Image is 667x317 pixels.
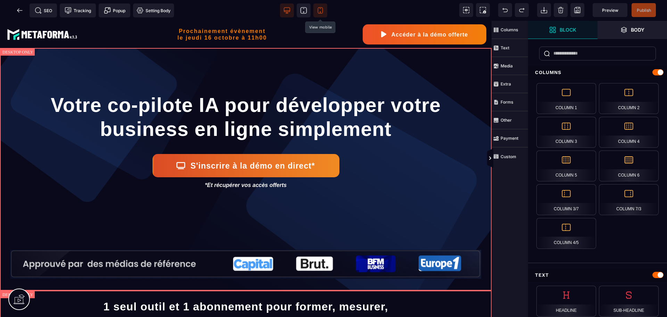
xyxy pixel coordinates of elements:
div: Column 3/7 [536,184,596,215]
span: Tracking code [60,3,96,17]
span: Open Import Webpage [537,3,551,17]
span: Publish [637,8,651,13]
div: Headline [536,286,596,317]
span: Preview [593,3,627,17]
strong: Text [501,45,509,50]
div: Column 7/3 [599,184,659,215]
strong: Extra [501,81,511,87]
span: Back [13,3,27,17]
span: Create Alert Modal [99,3,130,17]
strong: Other [501,117,512,123]
h1: Votre co-pilote IA pour développer votre business en ligne simplement [10,69,481,123]
div: Columns [528,66,667,79]
div: Column 2 [599,83,659,114]
span: Open Layers [598,21,667,39]
span: Media [492,57,528,75]
img: 6ac7edd868552ea4cac3a134bbc25cc8_cedcaeaed21095557c16483233e6a24a_Capture_d%E2%80%99e%CC%81cran_2... [10,229,481,258]
span: Columns [492,21,528,39]
span: Favicon [133,3,174,17]
span: Payment [492,129,528,147]
div: Column 4/5 [536,218,596,249]
div: Sub-headline [599,286,659,317]
strong: Forms [501,99,513,105]
strong: Custom [501,154,516,159]
span: Save [632,3,656,17]
div: Column 1 [536,83,596,114]
span: Other [492,111,528,129]
span: Undo [498,3,512,17]
div: Column 3 [536,117,596,148]
span: View components [459,3,473,17]
span: Seo meta data [30,3,57,17]
span: SEO [35,7,52,14]
i: *Et récupérer vos accès offerts [205,161,287,167]
span: Setting Body [137,7,171,14]
strong: Media [501,63,513,68]
h1: 1 seul outil et 1 abonnement pour former, mesurer, automatiser, fidéliser et développer son business [10,275,481,312]
div: Text [528,269,667,282]
span: View desktop [280,3,294,17]
strong: Columns [501,27,518,32]
span: Open Blocks [528,21,598,39]
span: Screenshot [476,3,490,17]
img: d26e0583832d778f9e305d79f6bddf92_8fa9e2e868b1947d56ac74b6bb2c0e33_logo-meta-v1-2.fcd3b35b.svg [7,6,80,21]
span: Toggle Views [528,148,535,169]
span: Redo [515,3,529,17]
div: Column 6 [599,151,659,181]
span: Clear [554,3,568,17]
span: Forms [492,93,528,111]
span: Preview [602,8,618,13]
div: Column 5 [536,151,596,181]
span: Extra [492,75,528,93]
div: Column 4 [599,117,659,148]
strong: Body [631,27,644,32]
span: Save [570,3,584,17]
span: View tablet [297,3,311,17]
button: S'inscrire à la démo en direct* [153,133,339,156]
button: Accéder à la démo offerte [363,3,486,24]
span: Tracking [65,7,91,14]
strong: Block [560,27,576,32]
strong: Payment [501,136,518,141]
span: Popup [104,7,125,14]
span: Custom Block [492,147,528,165]
span: Text [492,39,528,57]
h2: Prochainement évènement le jeudi 16 octobre à 11h00 [82,3,363,24]
span: View mobile [313,3,327,17]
